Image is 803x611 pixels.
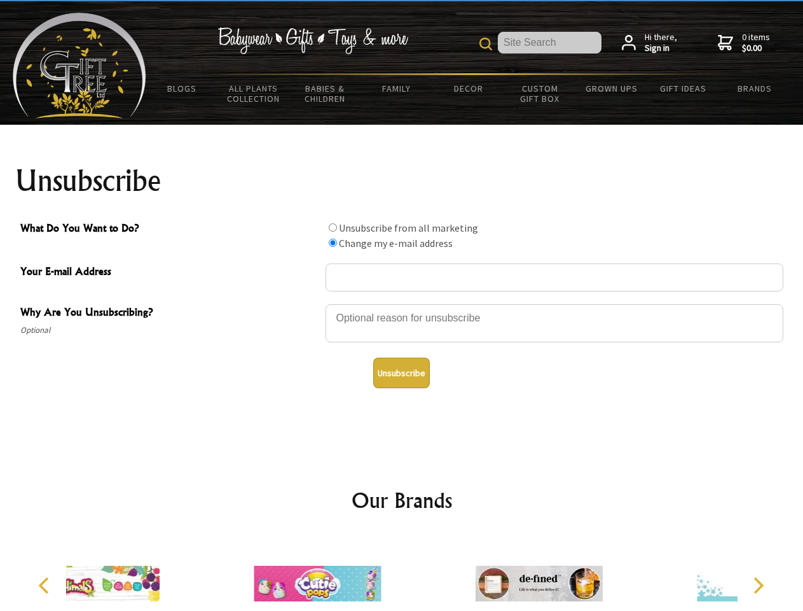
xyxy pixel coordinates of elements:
[218,75,290,112] a: All Plants Collection
[479,38,492,50] img: product search
[719,75,791,102] a: Brands
[20,304,319,323] span: Why Are You Unsubscribing?
[146,75,218,102] a: BLOGS
[329,223,337,232] input: What Do You Want to Do?
[432,75,504,102] a: Decor
[339,237,453,249] label: Change my e-mail address
[20,323,319,338] span: Optional
[326,304,783,342] textarea: Why Are You Unsubscribing?
[339,221,478,234] label: Unsubscribe from all marketing
[575,75,647,102] a: Grown Ups
[289,75,361,112] a: Babies & Children
[622,32,677,54] a: Hi there,Sign in
[361,75,433,102] a: Family
[13,13,146,118] img: Babyware - Gifts - Toys and more...
[744,572,772,600] button: Next
[645,32,677,54] span: Hi there,
[20,220,319,239] span: What Do You Want to Do?
[25,485,778,516] h2: Our Brands
[504,75,576,112] a: Custom Gift Box
[373,358,430,388] button: Unsubscribe
[718,32,770,54] a: 0 items$0.00
[326,263,783,291] input: Your E-mail Address
[645,43,677,54] strong: Sign in
[20,263,319,282] span: Your E-mail Address
[647,75,719,102] a: Gift Ideas
[742,31,770,54] span: 0 items
[498,32,601,53] input: Site Search
[32,572,60,600] button: Previous
[742,43,770,54] strong: $0.00
[329,239,337,247] input: What Do You Want to Do?
[15,165,788,196] h1: Unsubscribe
[217,27,408,54] img: Babywear - Gifts - Toys & more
